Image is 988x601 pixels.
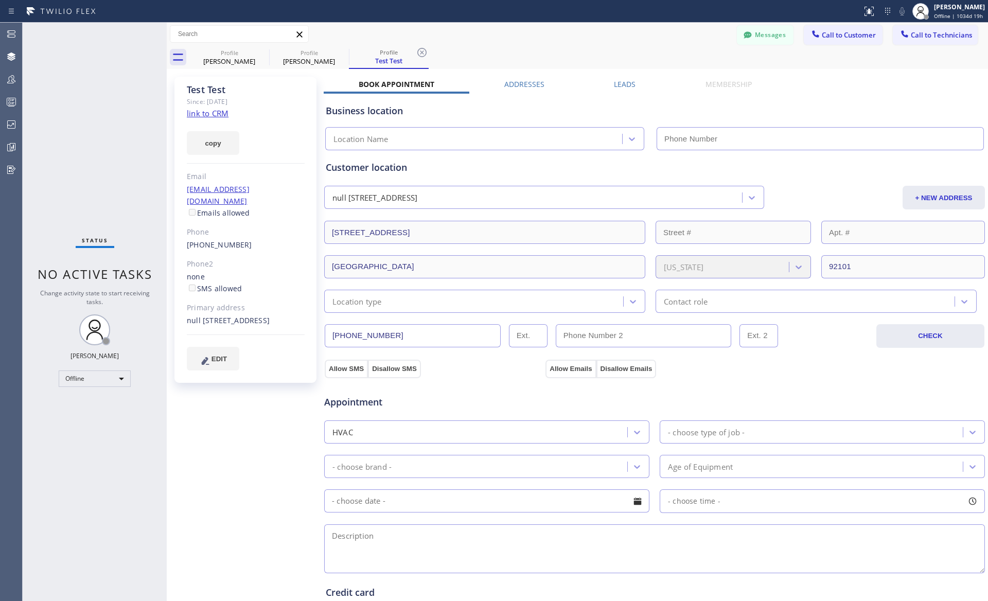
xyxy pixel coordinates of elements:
[38,266,152,282] span: No active tasks
[668,461,733,472] div: Age of Equipment
[668,426,745,438] div: - choose type of job -
[705,79,752,89] label: Membership
[324,255,645,278] input: City
[821,221,985,244] input: Apt. #
[822,30,876,40] span: Call to Customer
[668,496,720,506] span: - choose time -
[333,133,389,145] div: Location Name
[332,461,392,472] div: - choose brand -
[187,271,305,295] div: none
[187,208,250,218] label: Emails allowed
[324,221,645,244] input: Address
[804,25,883,45] button: Call to Customer
[270,49,348,57] div: Profile
[895,4,909,19] button: Mute
[332,426,353,438] div: HVAC
[332,192,417,204] div: null [STREET_ADDRESS]
[187,184,250,206] a: [EMAIL_ADDRESS][DOMAIN_NAME]
[70,351,119,360] div: [PERSON_NAME]
[504,79,544,89] label: Addresses
[934,12,983,20] span: Offline | 1034d 19h
[739,324,778,347] input: Ext. 2
[821,255,985,278] input: ZIP
[190,46,268,69] div: Carlos Aleaga
[324,395,543,409] span: Appointment
[614,79,636,89] label: Leads
[190,49,268,57] div: Profile
[350,46,428,68] div: Test Test
[556,324,732,347] input: Phone Number 2
[332,295,382,307] div: Location type
[596,360,657,378] button: Disallow Emails
[893,25,978,45] button: Call to Technicians
[350,48,428,56] div: Profile
[911,30,972,40] span: Call to Technicians
[187,315,305,327] div: null [STREET_ADDRESS]
[270,57,348,66] div: [PERSON_NAME]
[189,209,196,216] input: Emails allowed
[187,96,305,108] div: Since: [DATE]
[656,221,811,244] input: Street #
[187,131,239,155] button: copy
[187,108,228,118] a: link to CRM
[187,258,305,270] div: Phone2
[326,161,983,174] div: Customer location
[189,285,196,291] input: SMS allowed
[657,127,984,150] input: Phone Number
[82,237,108,244] span: Status
[325,360,368,378] button: Allow SMS
[187,84,305,96] div: Test Test
[187,240,252,250] a: [PHONE_NUMBER]
[876,324,984,348] button: CHECK
[326,586,983,599] div: Credit card
[187,171,305,183] div: Email
[59,370,131,387] div: Offline
[350,56,428,65] div: Test Test
[187,347,239,370] button: EDIT
[359,79,434,89] label: Book Appointment
[187,226,305,238] div: Phone
[324,489,649,512] input: - choose date -
[190,57,268,66] div: [PERSON_NAME]
[187,284,242,293] label: SMS allowed
[368,360,421,378] button: Disallow SMS
[187,302,305,314] div: Primary address
[326,104,983,118] div: Business location
[509,324,548,347] input: Ext.
[325,324,501,347] input: Phone Number
[40,289,150,306] span: Change activity state to start receiving tasks.
[211,355,227,363] span: EDIT
[934,3,985,11] div: [PERSON_NAME]
[545,360,596,378] button: Allow Emails
[170,26,308,42] input: Search
[903,186,985,209] button: + NEW ADDRESS
[664,295,708,307] div: Contact role
[737,25,793,45] button: Messages
[270,46,348,69] div: Alex Komkov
